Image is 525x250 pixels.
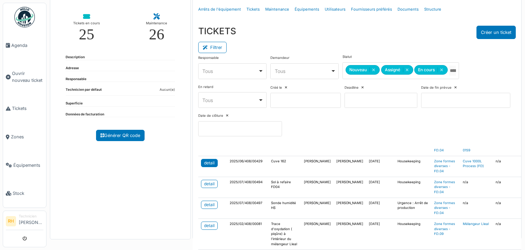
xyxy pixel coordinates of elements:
[301,198,334,218] td: [PERSON_NAME]
[204,202,215,208] div: detail
[381,65,413,75] div: Assigné
[322,1,348,17] a: Utilisateurs
[460,198,493,218] td: n/a
[421,85,452,90] label: Date de fin prévue
[3,95,46,123] a: Tickets
[3,31,46,60] a: Agenda
[270,55,290,61] label: Demandeur
[3,123,46,151] a: Zones
[244,1,262,17] a: Tickets
[268,218,301,249] td: Trace d'oxydation ( piqûre) à l'intérieur du mélangeur Lleal
[202,67,258,75] div: Tous
[198,55,219,61] label: Responsable
[6,214,43,230] a: RH Technicien[PERSON_NAME]
[348,1,395,17] a: Fournisseurs préférés
[366,156,395,177] td: [DATE]
[227,218,268,249] td: 2025/02/408/00081
[463,159,484,168] a: Cuve 1000L Process (FD)
[227,156,268,177] td: 2025/06/408/00429
[201,201,218,209] a: detail
[13,162,43,168] span: Équipements
[149,27,164,42] div: 26
[434,138,455,152] a: Zone formes diverses - FD.04
[414,65,448,75] div: En cours
[201,159,218,167] a: detail
[198,113,223,118] label: Date de clôture
[12,70,43,83] span: Ouvrir nouveau ticket
[12,105,43,112] span: Tickets
[3,151,46,179] a: Équipements
[395,198,431,218] td: Urgence : Arrêt de production
[160,87,175,92] dd: Aucun(e)
[66,101,83,106] dt: Superficie
[437,67,445,72] button: Remove item: 'ongoing'
[301,218,334,249] td: [PERSON_NAME]
[366,198,395,218] td: [DATE]
[198,26,236,36] h3: TICKETS
[204,223,215,229] div: detail
[268,198,301,218] td: Sonde humidité HS
[201,180,218,188] a: detail
[66,112,104,117] dt: Données de facturation
[301,156,334,177] td: [PERSON_NAME]
[198,85,213,90] label: En retard
[11,42,43,49] span: Agenda
[434,159,455,173] a: Zone formes diverses - FD.04
[449,66,456,76] input: Tous
[434,222,455,236] a: Zone formes diverses - FD.09
[342,54,352,60] label: Statut
[19,214,43,219] div: Technicien
[463,138,489,152] a: Système transfert FD04 - 0159
[334,156,366,177] td: [PERSON_NAME]
[292,1,322,17] a: Équipements
[66,55,85,60] dt: Description
[346,65,380,75] div: Nouveau
[369,67,377,72] button: Remove item: 'new'
[96,130,145,141] a: Générer QR code
[19,214,43,228] li: [PERSON_NAME]
[204,160,215,166] div: detail
[140,8,173,48] a: Maintenance 26
[66,87,102,95] dt: Technicien par défaut
[434,201,455,215] a: Zone formes diverses - FD.04
[395,218,431,249] td: Housekeeping
[463,222,489,226] a: Mélangeur Lleal
[268,156,301,177] td: Cuve 162
[3,60,46,95] a: Ouvrir nouveau ticket
[204,181,215,187] div: detail
[79,27,94,42] div: 25
[68,8,105,48] a: Tickets en cours 25
[460,177,493,198] td: n/a
[275,67,331,75] div: Tous
[334,198,366,218] td: [PERSON_NAME]
[395,156,431,177] td: Housekeeping
[395,177,431,198] td: Housekeeping
[3,179,46,208] a: Stock
[434,180,455,194] a: Zone formes diverses - FD.04
[66,66,79,71] dt: Adresse
[6,216,16,226] li: RH
[66,77,86,82] dt: Responsable
[334,177,366,198] td: [PERSON_NAME]
[198,42,227,53] button: Filtrer
[366,177,395,198] td: [DATE]
[13,190,43,197] span: Stock
[421,1,444,17] a: Structure
[403,67,411,72] button: Remove item: 'assigned'
[268,177,301,198] td: Sol à refaire FD04
[227,198,268,218] td: 2025/07/408/00497
[345,85,359,90] label: Deadline
[227,177,268,198] td: 2025/07/408/00494
[202,97,258,104] div: Tous
[201,222,218,230] a: detail
[270,85,282,90] label: Créé le
[262,1,292,17] a: Maintenance
[14,7,35,27] img: Badge_color-CXgf-gQk.svg
[366,218,395,249] td: [DATE]
[146,20,167,27] div: Maintenance
[301,177,334,198] td: [PERSON_NAME]
[476,26,516,39] button: Créer un ticket
[11,134,43,140] span: Zones
[395,1,421,17] a: Documents
[73,20,100,27] div: Tickets en cours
